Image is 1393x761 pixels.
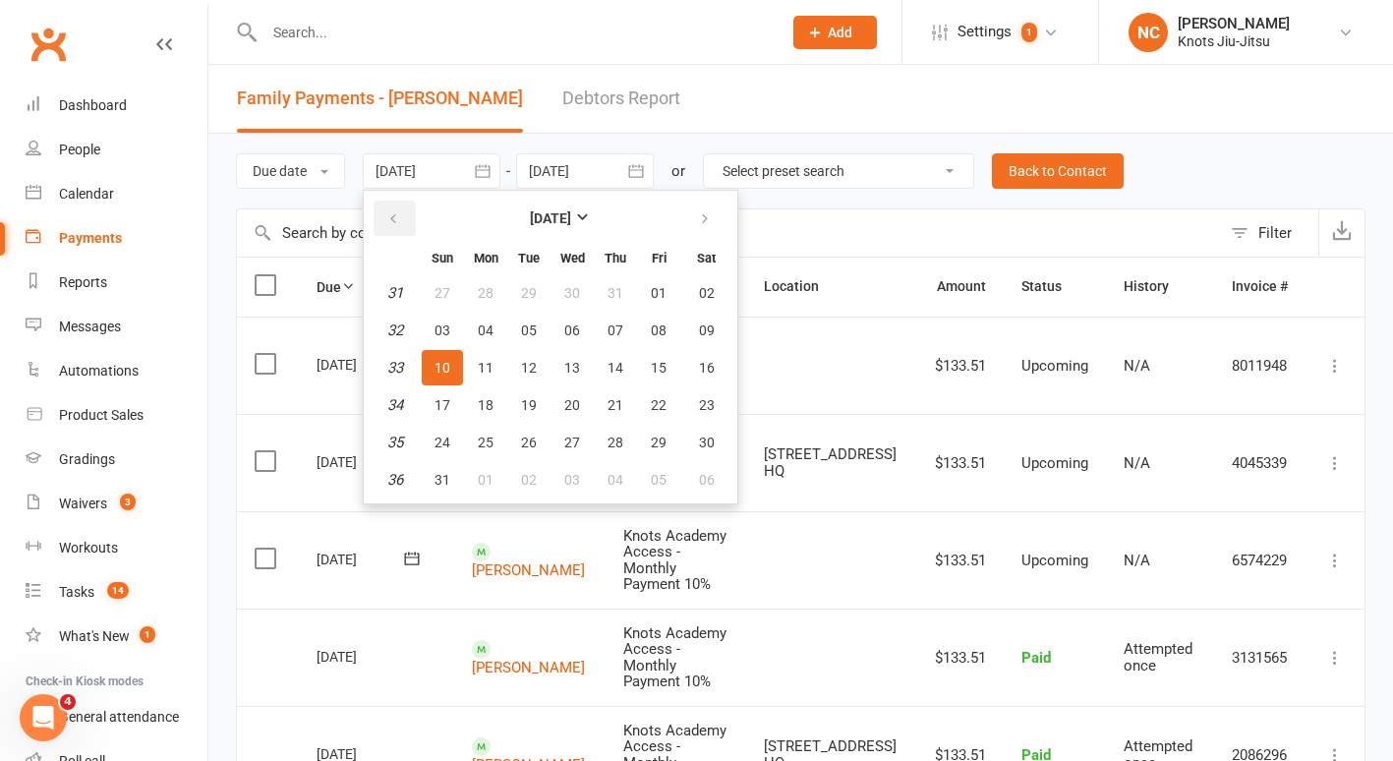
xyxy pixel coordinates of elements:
span: Paid [1021,649,1051,667]
button: 22 [638,387,679,423]
span: 05 [521,322,537,338]
button: 17 [422,387,463,423]
button: 29 [638,425,679,460]
span: Settings [958,10,1012,54]
input: Search... [259,19,768,46]
span: N/A [1124,454,1150,472]
a: People [26,128,207,172]
span: 06 [564,322,580,338]
div: Workouts [59,540,118,556]
button: 23 [681,387,731,423]
span: Family Payments - [PERSON_NAME] [237,88,523,108]
span: 03 [435,322,450,338]
button: 03 [551,462,593,498]
button: 04 [465,313,506,348]
span: N/A [1124,552,1150,569]
button: 06 [551,313,593,348]
span: 04 [608,472,623,488]
em: 31 [387,284,403,302]
a: Automations [26,349,207,393]
span: 03 [564,472,580,488]
td: $133.51 [917,511,1004,609]
button: 30 [681,425,731,460]
span: N/A [1124,357,1150,375]
button: 27 [551,425,593,460]
a: Workouts [26,526,207,570]
div: General attendance [59,709,179,725]
span: 3 [120,494,136,510]
span: 28 [608,435,623,450]
span: 17 [435,397,450,413]
td: 3131565 [1214,609,1306,706]
button: 03 [422,313,463,348]
em: 32 [387,322,403,339]
button: 28 [465,275,506,311]
th: Invoice # [1214,258,1306,316]
button: 16 [681,350,731,385]
span: Knots Academy Access - Monthly Payment 10% [623,527,726,594]
a: [PERSON_NAME] [472,658,585,675]
button: 10 [422,350,463,385]
span: 18 [478,397,493,413]
span: 1 [140,626,155,643]
th: Due [299,258,454,316]
span: 20 [564,397,580,413]
button: 26 [508,425,550,460]
span: 29 [521,285,537,301]
button: 28 [595,425,636,460]
button: 01 [465,462,506,498]
div: Reports [59,274,107,290]
span: 31 [435,472,450,488]
td: $133.51 [917,317,1004,414]
button: 21 [595,387,636,423]
div: [DATE] [317,446,407,477]
div: [DATE] [317,349,407,380]
span: 1 [1021,23,1037,42]
button: Filter [1221,209,1318,257]
button: 24 [422,425,463,460]
div: Knots Jiu-Jitsu [1178,32,1290,50]
span: 02 [521,472,537,488]
div: Payments [59,230,122,246]
div: What's New [59,628,130,644]
small: Friday [652,251,667,265]
em: 34 [387,396,403,414]
span: 01 [478,472,493,488]
button: 04 [595,462,636,498]
button: 18 [465,387,506,423]
span: 4 [60,694,76,710]
button: 31 [422,462,463,498]
span: 12 [521,360,537,376]
span: 11 [478,360,493,376]
a: [PERSON_NAME] [472,560,585,578]
span: 09 [699,322,715,338]
div: Tasks [59,584,94,600]
button: 09 [681,313,731,348]
a: Reports [26,261,207,305]
button: 31 [595,275,636,311]
span: 15 [651,360,667,376]
div: Automations [59,363,139,379]
div: [DATE] [317,641,407,672]
a: Payments [26,216,207,261]
div: Waivers [59,496,107,511]
th: History [1106,258,1214,316]
button: 05 [638,462,679,498]
button: 08 [638,313,679,348]
span: 02 [699,285,715,301]
button: 19 [508,387,550,423]
a: Tasks 14 [26,570,207,615]
em: 35 [387,434,403,451]
small: Wednesday [560,251,585,265]
span: 01 [651,285,667,301]
span: 04 [478,322,493,338]
span: 07 [608,322,623,338]
button: 14 [595,350,636,385]
span: 08 [651,322,667,338]
button: 20 [551,387,593,423]
a: Clubworx [24,20,73,69]
th: Location [746,258,917,316]
span: 10 [435,360,450,376]
td: 4045339 [1214,414,1306,511]
a: Dashboard [26,84,207,128]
